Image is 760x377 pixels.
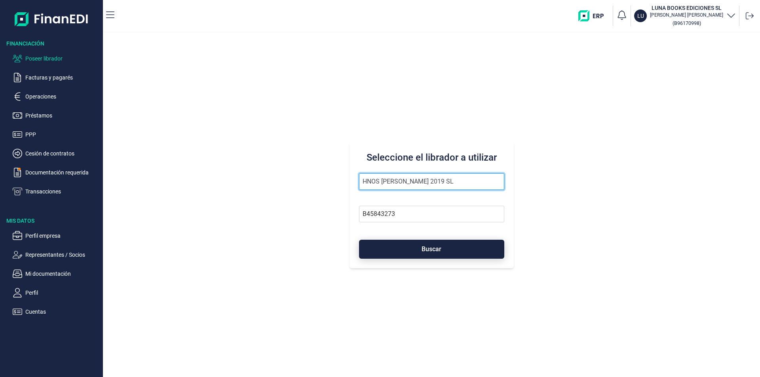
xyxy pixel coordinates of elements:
[634,4,736,28] button: LULUNA BOOKS EDICIONES SL[PERSON_NAME] [PERSON_NAME](B96170998)
[359,151,504,164] h3: Seleccione el librador a utilizar
[25,168,100,177] p: Documentación requerida
[25,231,100,241] p: Perfil empresa
[25,130,100,139] p: PPP
[650,12,723,18] p: [PERSON_NAME] [PERSON_NAME]
[13,130,100,139] button: PPP
[25,73,100,82] p: Facturas y pagarés
[25,288,100,297] p: Perfil
[673,20,701,26] small: Copiar cif
[13,269,100,278] button: Mi documentación
[359,173,504,190] input: Seleccione la razón social
[13,231,100,241] button: Perfil empresa
[25,250,100,260] p: Representantes / Socios
[13,92,100,101] button: Operaciones
[422,246,441,252] span: Buscar
[13,73,100,82] button: Facturas y pagarés
[359,206,504,222] input: Busque por NIF
[25,187,100,196] p: Transacciones
[650,4,723,12] h3: LUNA BOOKS EDICIONES SL
[13,111,100,120] button: Préstamos
[25,111,100,120] p: Préstamos
[25,307,100,316] p: Cuentas
[13,149,100,158] button: Cesión de contratos
[13,187,100,196] button: Transacciones
[13,54,100,63] button: Poseer librador
[13,307,100,316] button: Cuentas
[25,54,100,63] p: Poseer librador
[15,6,89,32] img: Logo de aplicación
[25,269,100,278] p: Mi documentación
[13,288,100,297] button: Perfil
[13,168,100,177] button: Documentación requerida
[578,10,610,21] img: erp
[25,149,100,158] p: Cesión de contratos
[359,240,504,259] button: Buscar
[25,92,100,101] p: Operaciones
[13,250,100,260] button: Representantes / Socios
[637,12,644,20] p: LU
